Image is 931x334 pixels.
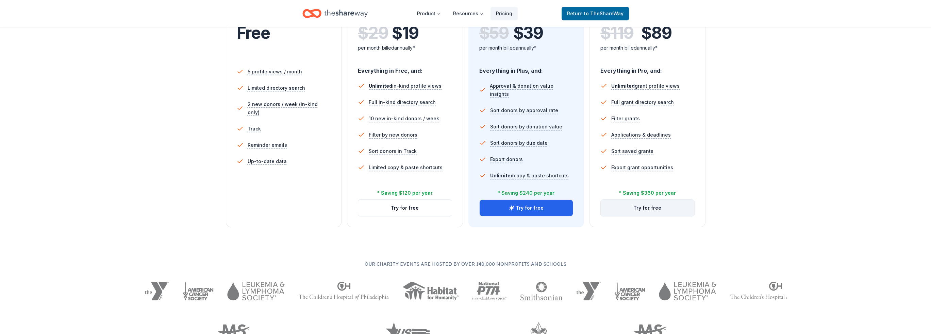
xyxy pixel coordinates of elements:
[584,11,624,16] span: to TheShareWay
[402,282,459,300] img: Habitat for Humanity
[730,282,820,300] img: The Children's Hospital of Philadelphia
[248,141,287,149] span: Reminder emails
[248,84,305,92] span: Limited directory search
[412,7,446,20] button: Product
[358,200,452,216] button: Try for free
[600,44,695,52] div: per month billed annually*
[472,282,506,300] img: National PTA
[562,7,629,20] a: Returnto TheShareWay
[369,83,392,89] span: Unlimited
[448,7,489,20] button: Resources
[601,200,694,216] button: Try for free
[248,157,287,165] span: Up-to-date data
[498,189,554,197] div: * Saving $240 per year
[490,173,514,178] span: Unlimited
[614,282,645,300] img: American Cancer Society
[298,282,389,300] img: The Children's Hospital of Philadelphia
[412,5,518,21] nav: Main
[490,173,569,178] span: copy & paste shortcuts
[659,282,716,300] img: Leukemia & Lymphoma Society
[145,260,787,268] p: Our charity events are hosted by over 140,000 nonprofits and schools
[490,106,558,115] span: Sort donors by approval rate
[490,123,562,131] span: Sort donors by donation value
[611,83,635,89] span: Unlimited
[479,61,573,75] div: Everything in Plus, and:
[369,98,436,106] span: Full in-kind directory search
[247,100,331,117] span: 2 new donors / week (in-kind only)
[611,83,680,89] span: grant profile views
[611,98,674,106] span: Full grant directory search
[611,163,673,172] span: Export grant opportunities
[611,115,640,123] span: Filter grants
[377,189,433,197] div: * Saving $120 per year
[491,7,518,20] a: Pricing
[479,44,573,52] div: per month billed annually*
[490,139,548,147] span: Sort donors by due date
[248,125,261,133] span: Track
[576,282,601,300] img: YMCA
[227,282,285,300] img: Leukemia & Lymphoma Society
[619,189,676,197] div: * Saving $360 per year
[641,23,671,42] span: $ 89
[302,5,368,21] a: Home
[611,131,671,139] span: Applications & deadlines
[369,147,417,155] span: Sort donors in Track
[248,68,302,76] span: 5 profile views / month
[520,282,563,300] img: Smithsonian
[600,61,695,75] div: Everything in Pro, and:
[358,61,452,75] div: Everything in Free, and:
[513,23,543,42] span: $ 39
[369,83,442,89] span: in-kind profile views
[611,147,653,155] span: Sort saved grants
[145,282,169,300] img: YMCA
[480,200,573,216] button: Try for free
[567,10,624,18] span: Return
[183,282,214,300] img: American Cancer Society
[369,115,439,123] span: 10 new in-kind donors / week
[490,82,573,98] span: Approval & donation value insights
[369,163,443,172] span: Limited copy & paste shortcuts
[358,44,452,52] div: per month billed annually*
[237,23,270,43] span: Free
[490,155,523,163] span: Export donors
[369,131,417,139] span: Filter by new donors
[392,23,418,42] span: $ 19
